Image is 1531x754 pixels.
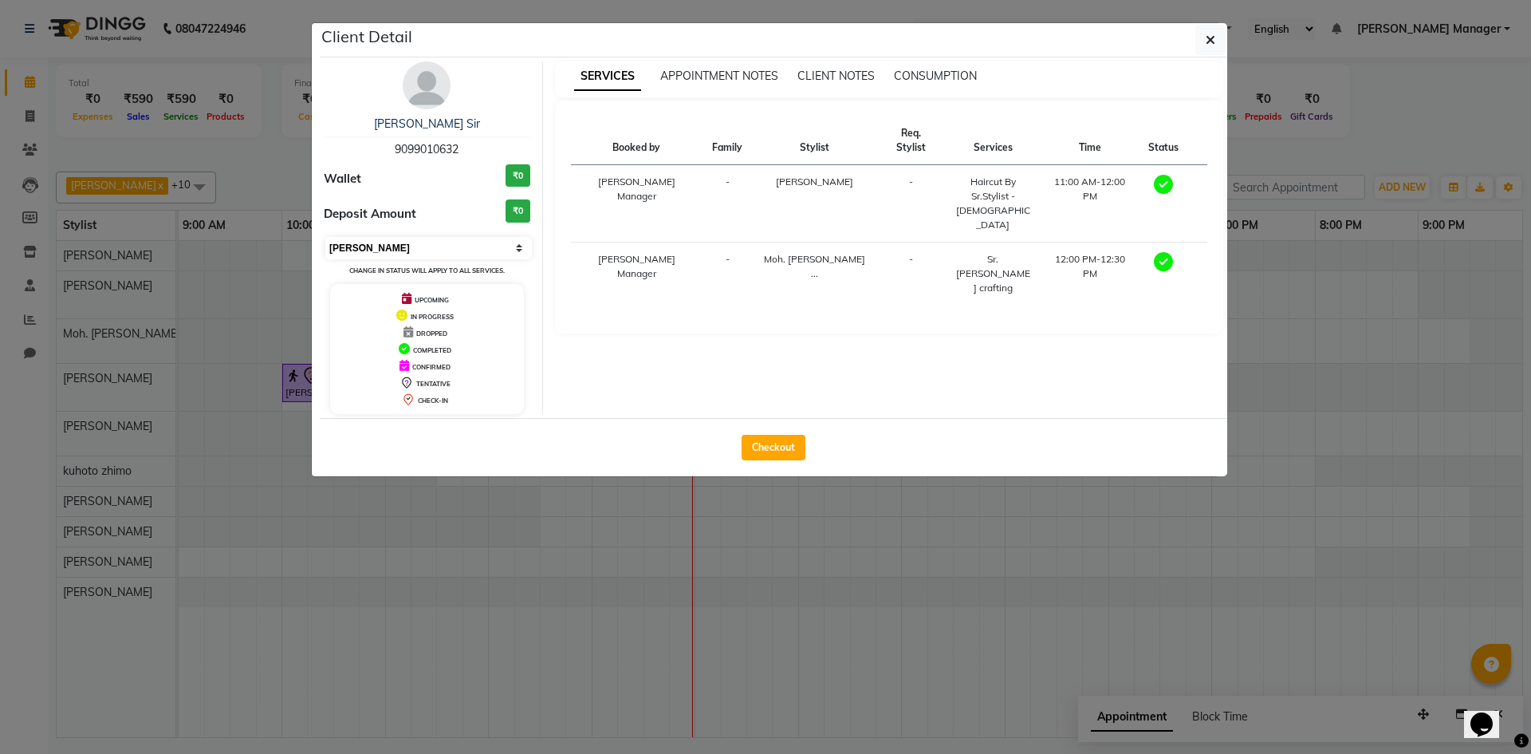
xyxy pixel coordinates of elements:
[506,199,530,223] h3: ₹0
[411,313,454,321] span: IN PROGRESS
[416,380,451,388] span: TENTATIVE
[776,176,853,188] span: [PERSON_NAME]
[571,116,703,165] th: Booked by
[877,116,945,165] th: Req. Stylist
[764,253,865,279] span: Moh. [PERSON_NAME] ...
[1041,165,1139,243] td: 11:00 AM-12:00 PM
[797,69,875,83] span: CLIENT NOTES
[945,116,1041,165] th: Services
[403,61,451,109] img: avatar
[415,296,449,304] span: UPCOMING
[954,252,1031,295] div: Sr. [PERSON_NAME] crafting
[374,116,480,131] a: [PERSON_NAME] Sir
[877,243,945,306] td: -
[321,25,412,49] h5: Client Detail
[703,165,752,243] td: -
[1041,243,1139,306] td: 12:00 PM-12:30 PM
[324,170,361,188] span: Wallet
[954,175,1031,232] div: Haircut By Sr.Stylist - [DEMOGRAPHIC_DATA]
[574,62,641,91] span: SERVICES
[413,346,451,354] span: COMPLETED
[418,397,448,405] span: CHECK-IN
[395,142,459,156] span: 9099010632
[1464,690,1515,738] iframe: chat widget
[894,69,977,83] span: CONSUMPTION
[349,266,505,274] small: Change in status will apply to all services.
[506,164,530,188] h3: ₹0
[324,205,416,223] span: Deposit Amount
[703,116,752,165] th: Family
[571,243,703,306] td: [PERSON_NAME] Manager
[752,116,877,165] th: Stylist
[416,330,447,338] span: DROPPED
[571,165,703,243] td: [PERSON_NAME] Manager
[412,363,451,371] span: CONFIRMED
[660,69,778,83] span: APPOINTMENT NOTES
[877,165,945,243] td: -
[1139,116,1188,165] th: Status
[742,435,805,460] button: Checkout
[703,243,752,306] td: -
[1041,116,1139,165] th: Time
